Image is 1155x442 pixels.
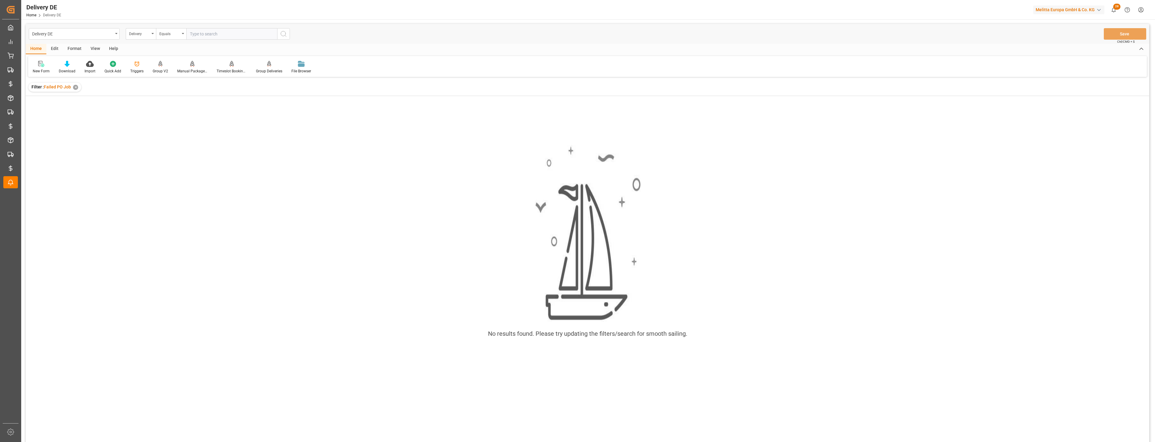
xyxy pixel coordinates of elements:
input: Type to search [186,28,277,40]
div: Edit [46,44,63,54]
a: Home [26,13,36,17]
button: Help Center [1120,3,1134,17]
button: Melitta Europa GmbH & Co. KG [1033,4,1107,15]
span: 28 [1113,4,1120,10]
button: open menu [126,28,156,40]
div: Group V2 [153,68,168,74]
div: No results found. Please try updating the filters/search for smooth sailing. [488,329,687,338]
div: Import [85,68,95,74]
button: open menu [29,28,120,40]
div: Timeslot Booking Report [217,68,247,74]
div: Format [63,44,86,54]
div: Triggers [130,68,144,74]
span: Filter : [32,84,44,89]
button: open menu [156,28,186,40]
button: Save [1104,28,1146,40]
span: Ctrl/CMD + S [1117,39,1135,44]
div: Download [59,68,75,74]
img: smooth_sailing.jpeg [535,145,641,322]
div: ✕ [73,85,78,90]
div: Melitta Europa GmbH & Co. KG [1033,5,1104,14]
div: Equals [159,30,180,37]
div: View [86,44,105,54]
button: show 28 new notifications [1107,3,1120,17]
button: search button [277,28,290,40]
div: Delivery DE [26,3,61,12]
div: Delivery DE [32,30,113,37]
span: Failed PO Job [44,84,71,89]
div: Delivery [129,30,150,37]
div: Quick Add [105,68,121,74]
div: File Browser [291,68,311,74]
div: Help [105,44,123,54]
div: Manual Package TypeDetermination [177,68,207,74]
div: New Form [33,68,50,74]
div: Home [26,44,46,54]
div: Group Deliveries [256,68,282,74]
